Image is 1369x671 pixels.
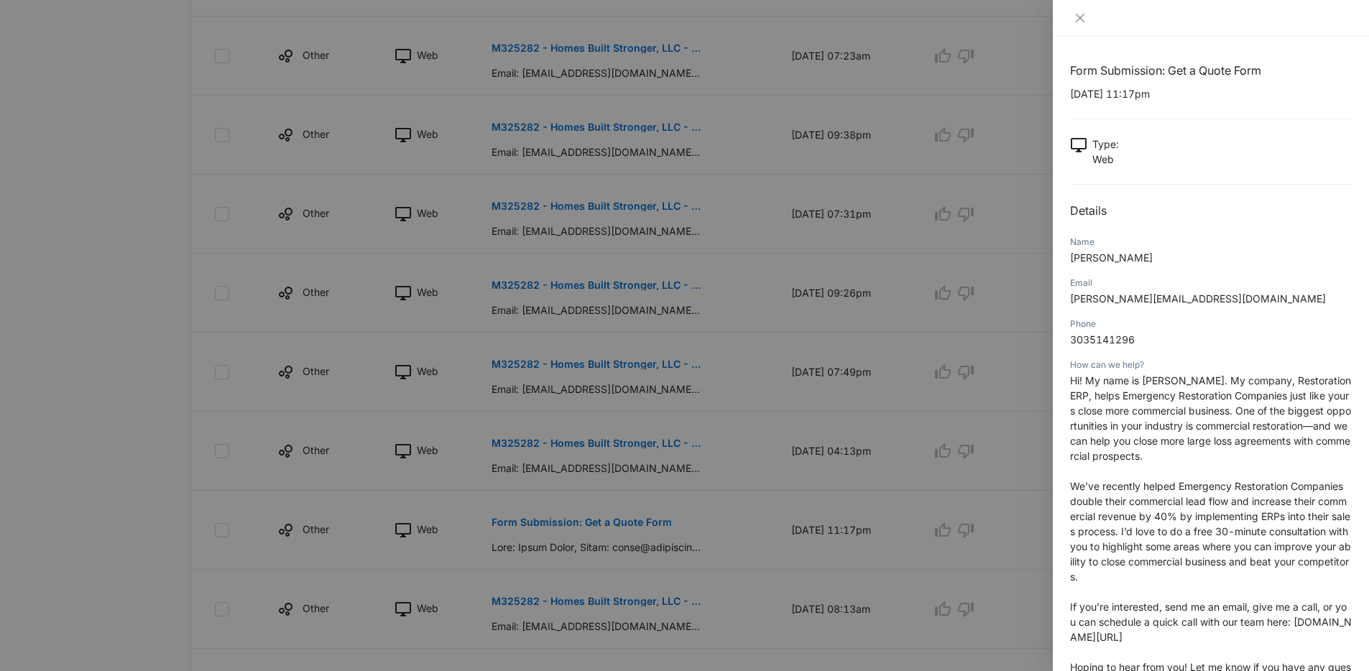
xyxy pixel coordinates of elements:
span: [PERSON_NAME] [1070,251,1153,264]
span: Hi! My name is [PERSON_NAME]. My company, Restoration ERP, helps Emergency Restoration Companies ... [1070,374,1351,462]
span: 3035141296 [1070,333,1135,346]
button: Close [1070,11,1090,24]
div: Name [1070,236,1352,249]
p: Web [1092,152,1119,167]
span: We’ve recently helped Emergency Restoration Companies double their commercial lead flow and incre... [1070,480,1351,583]
span: If you’re interested, send me an email, give me a call, or you can schedule a quick call with our... [1070,601,1352,643]
span: [PERSON_NAME][EMAIL_ADDRESS][DOMAIN_NAME] [1070,292,1326,305]
p: Type : [1092,136,1119,152]
p: [DATE] 11:17pm [1070,86,1352,101]
span: close [1074,12,1086,24]
div: Phone [1070,318,1352,330]
div: Email [1070,277,1352,290]
h2: Details [1070,202,1352,219]
h1: Form Submission: Get a Quote Form [1070,62,1352,79]
div: How can we help? [1070,358,1352,371]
